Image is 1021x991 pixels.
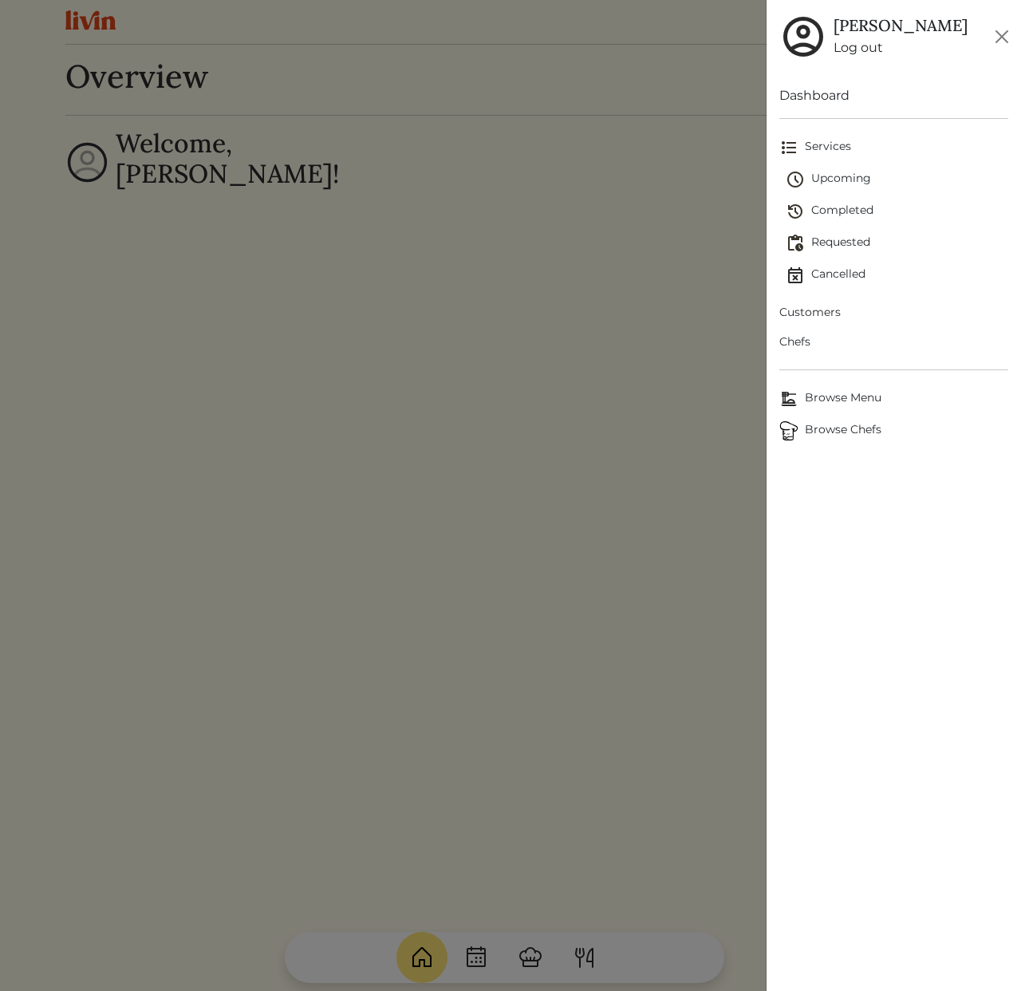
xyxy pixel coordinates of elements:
[786,259,1008,291] a: Cancelled
[779,304,1008,321] span: Customers
[779,327,1008,357] a: Chefs
[779,421,1008,440] span: Browse Chefs
[786,266,805,285] img: event_cancelled-67e280bd0a9e072c26133efab016668ee6d7272ad66fa3c7eb58af48b074a3a4.svg
[779,389,1008,409] span: Browse Menu
[786,227,1008,259] a: Requested
[786,195,1008,227] a: Completed
[779,13,827,61] img: user_account-e6e16d2ec92f44fc35f99ef0dc9cddf60790bfa021a6ecb1c896eb5d2907b31c.svg
[786,266,1008,285] span: Cancelled
[779,132,1008,164] a: Services
[786,164,1008,195] a: Upcoming
[779,421,798,440] img: Browse Chefs
[779,389,798,409] img: Browse Menu
[834,16,968,35] h5: [PERSON_NAME]
[834,38,968,57] a: Log out
[779,138,1008,157] span: Services
[779,415,1008,447] a: ChefsBrowse Chefs
[779,383,1008,415] a: Browse MenuBrowse Menu
[779,298,1008,327] a: Customers
[779,138,798,157] img: format_list_bulleted-ebc7f0161ee23162107b508e562e81cd567eeab2455044221954b09d19068e74.svg
[786,170,805,189] img: schedule-fa401ccd6b27cf58db24c3bb5584b27dcd8bd24ae666a918e1c6b4ae8c451a22.svg
[989,24,1015,49] button: Close
[786,202,805,221] img: history-2b446bceb7e0f53b931186bf4c1776ac458fe31ad3b688388ec82af02103cd45.svg
[779,86,1008,105] a: Dashboard
[786,170,1008,189] span: Upcoming
[786,234,805,253] img: pending_actions-fd19ce2ea80609cc4d7bbea353f93e2f363e46d0f816104e4e0650fdd7f915cf.svg
[779,334,1008,350] span: Chefs
[786,202,1008,221] span: Completed
[786,234,1008,253] span: Requested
